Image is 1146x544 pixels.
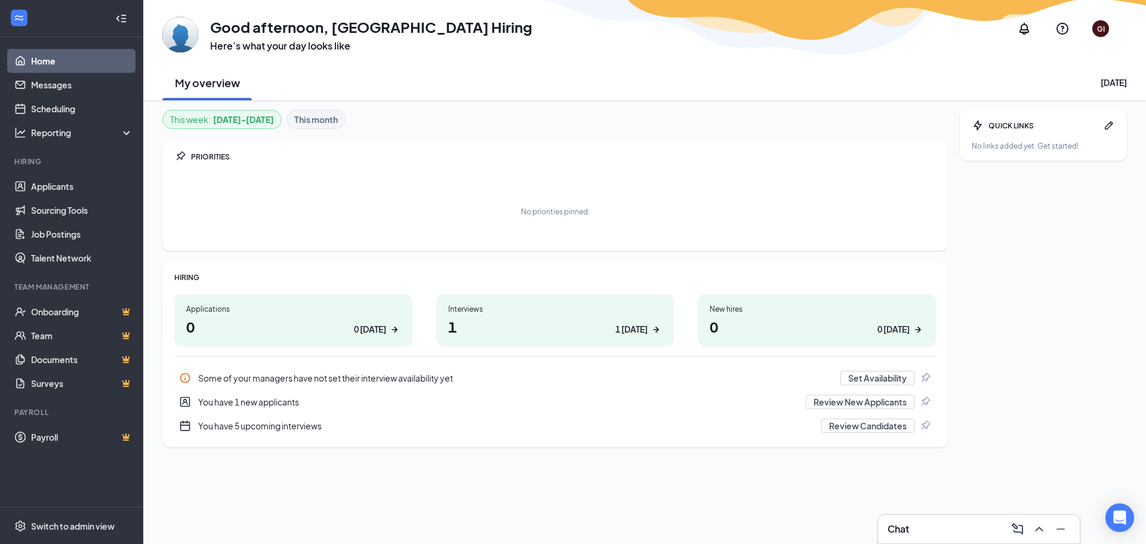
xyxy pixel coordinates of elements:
a: New hires00 [DATE]ArrowRight [698,294,936,346]
svg: Pen [1103,119,1115,131]
a: SurveysCrown [31,371,133,395]
div: No links added yet. Get started! [972,141,1115,151]
div: No priorities pinned. [521,207,590,217]
div: Hiring [14,156,131,167]
div: Some of your managers have not set their interview availability yet [198,372,833,384]
svg: Analysis [14,127,26,139]
a: OnboardingCrown [31,300,133,324]
div: Team Management [14,282,131,292]
h1: 0 [186,316,401,337]
div: QUICK LINKS [988,121,1098,131]
div: Open Intercom Messenger [1105,503,1134,532]
svg: Bolt [972,119,984,131]
svg: ArrowRight [389,324,401,336]
b: This month [294,113,338,126]
a: CalendarNewYou have 5 upcoming interviewsReview CandidatesPin [174,414,936,438]
div: This week : [170,113,274,126]
img: Grand Island Hiring [162,17,198,53]
div: You have 5 upcoming interviews [198,420,814,432]
div: You have 1 new applicants [174,390,936,414]
a: Applicants [31,174,133,198]
a: TeamCrown [31,324,133,348]
svg: Pin [174,150,186,162]
svg: Settings [14,520,26,532]
div: Some of your managers have not set their interview availability yet [174,366,936,390]
svg: QuestionInfo [1055,21,1070,36]
a: Messages [31,73,133,97]
h2: My overview [175,75,240,90]
div: 1 [DATE] [615,323,648,336]
div: You have 1 new applicants [198,396,799,408]
button: Minimize [1051,520,1070,539]
svg: ComposeMessage [1011,522,1025,536]
svg: Pin [919,420,931,432]
div: You have 5 upcoming interviews [174,414,936,438]
div: [DATE] [1101,76,1127,88]
a: Talent Network [31,246,133,270]
h3: Chat [888,523,909,536]
h1: Good afternoon, [GEOGRAPHIC_DATA] Hiring [210,17,532,37]
svg: CalendarNew [179,420,191,432]
button: Set Availability [840,371,914,385]
div: GI [1097,24,1105,34]
div: 0 [DATE] [877,323,910,336]
a: Home [31,49,133,73]
a: PayrollCrown [31,425,133,449]
h3: Here’s what your day looks like [210,39,532,53]
h1: 1 [448,316,663,337]
svg: ArrowRight [912,324,924,336]
svg: WorkstreamLogo [13,12,25,24]
b: [DATE] - [DATE] [213,113,274,126]
a: InfoSome of your managers have not set their interview availability yetSet AvailabilityPin [174,366,936,390]
div: Switch to admin view [31,520,115,532]
svg: UserEntity [179,396,191,408]
svg: Notifications [1017,21,1031,36]
button: Review Candidates [821,419,914,433]
svg: Collapse [115,13,127,24]
svg: Info [179,372,191,384]
a: UserEntityYou have 1 new applicantsReview New ApplicantsPin [174,390,936,414]
svg: ChevronUp [1032,522,1046,536]
div: Reporting [31,127,134,139]
div: PRIORITIES [191,152,936,162]
div: 0 [DATE] [354,323,386,336]
svg: Minimize [1053,522,1068,536]
a: Applications00 [DATE]ArrowRight [174,294,412,346]
a: Interviews11 [DATE]ArrowRight [436,294,674,346]
div: HIRING [174,272,936,282]
svg: ArrowRight [650,324,662,336]
div: Interviews [448,304,663,314]
button: ChevronUp [1030,520,1049,539]
a: Scheduling [31,97,133,121]
div: Applications [186,304,401,314]
button: ComposeMessage [1008,520,1027,539]
div: New hires [710,304,924,314]
a: Job Postings [31,222,133,246]
svg: Pin [919,372,931,384]
h1: 0 [710,316,924,337]
svg: Pin [919,396,931,408]
div: Payroll [14,407,131,417]
a: Sourcing Tools [31,198,133,222]
a: DocumentsCrown [31,348,133,371]
button: Review New Applicants [806,395,914,409]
